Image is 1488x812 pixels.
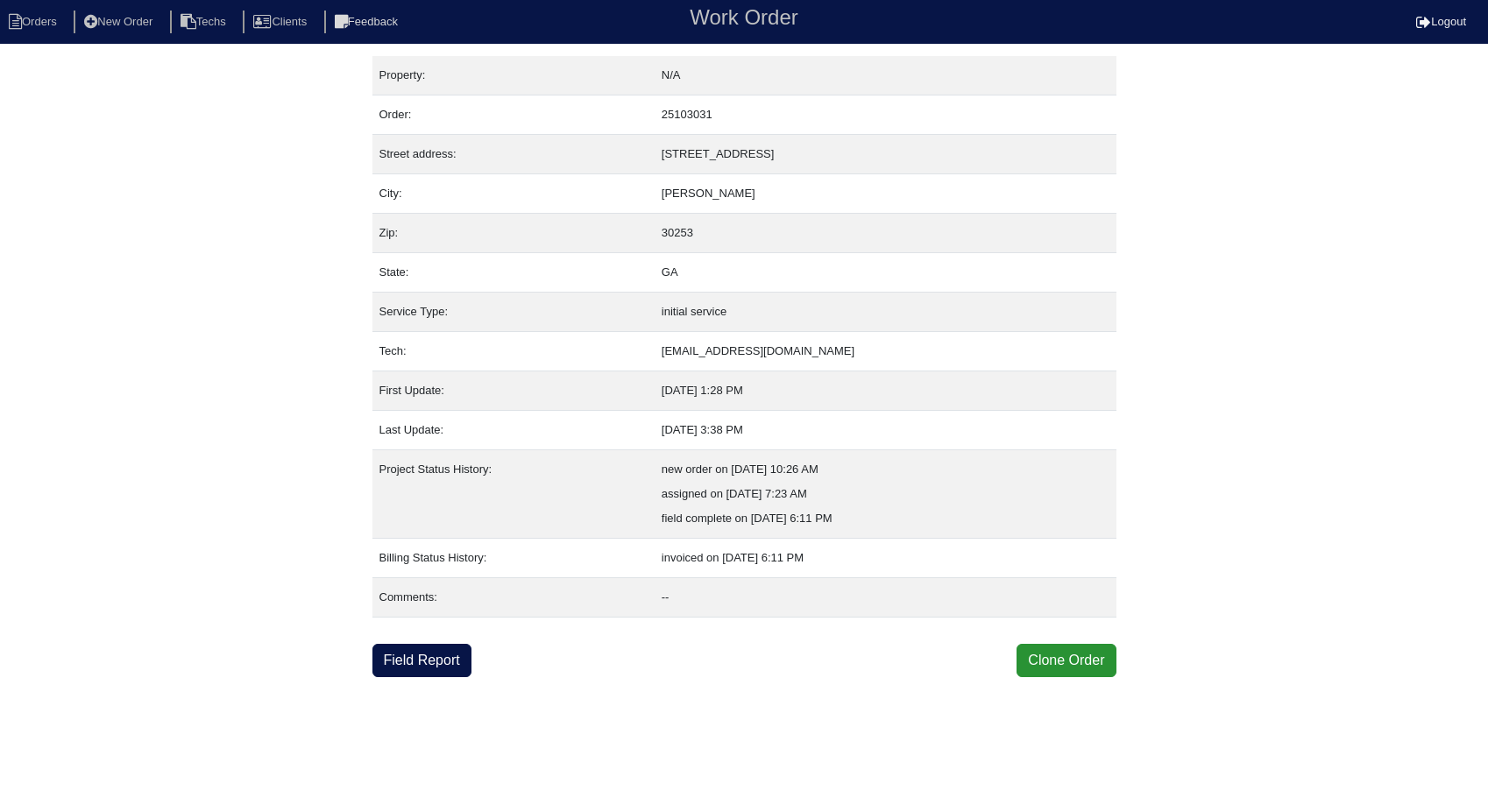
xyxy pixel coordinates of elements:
td: [PERSON_NAME] [655,174,1116,214]
li: Clients [243,11,321,34]
td: Order: [372,95,655,135]
div: assigned on [DATE] 7:23 AM [662,482,1109,506]
td: First Update: [372,371,655,411]
td: initial service [655,293,1116,332]
td: [EMAIL_ADDRESS][DOMAIN_NAME] [655,332,1116,371]
td: Billing Status History: [372,539,655,578]
li: Feedback [324,11,412,34]
td: Project Status History: [372,450,655,539]
td: Street address: [372,135,655,174]
div: new order on [DATE] 10:26 AM [662,457,1109,482]
td: GA [655,253,1116,293]
button: Clone Order [1017,644,1116,677]
td: Zip: [372,214,655,253]
td: Comments: [372,578,655,618]
td: City: [372,174,655,214]
a: Techs [170,15,240,28]
td: Property: [372,56,655,95]
a: Field Report [372,644,471,677]
div: field complete on [DATE] 6:11 PM [662,506,1109,531]
li: Techs [170,11,240,34]
td: -- [655,578,1116,618]
a: Clients [243,15,321,28]
td: Last Update: [372,411,655,450]
td: [STREET_ADDRESS] [655,135,1116,174]
td: State: [372,253,655,293]
a: Logout [1416,15,1466,28]
td: Tech: [372,332,655,371]
td: N/A [655,56,1116,95]
li: New Order [74,11,167,34]
div: invoiced on [DATE] 6:11 PM [662,546,1109,570]
td: [DATE] 3:38 PM [655,411,1116,450]
td: 30253 [655,214,1116,253]
a: New Order [74,15,167,28]
td: [DATE] 1:28 PM [655,371,1116,411]
td: 25103031 [655,95,1116,135]
td: Service Type: [372,293,655,332]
